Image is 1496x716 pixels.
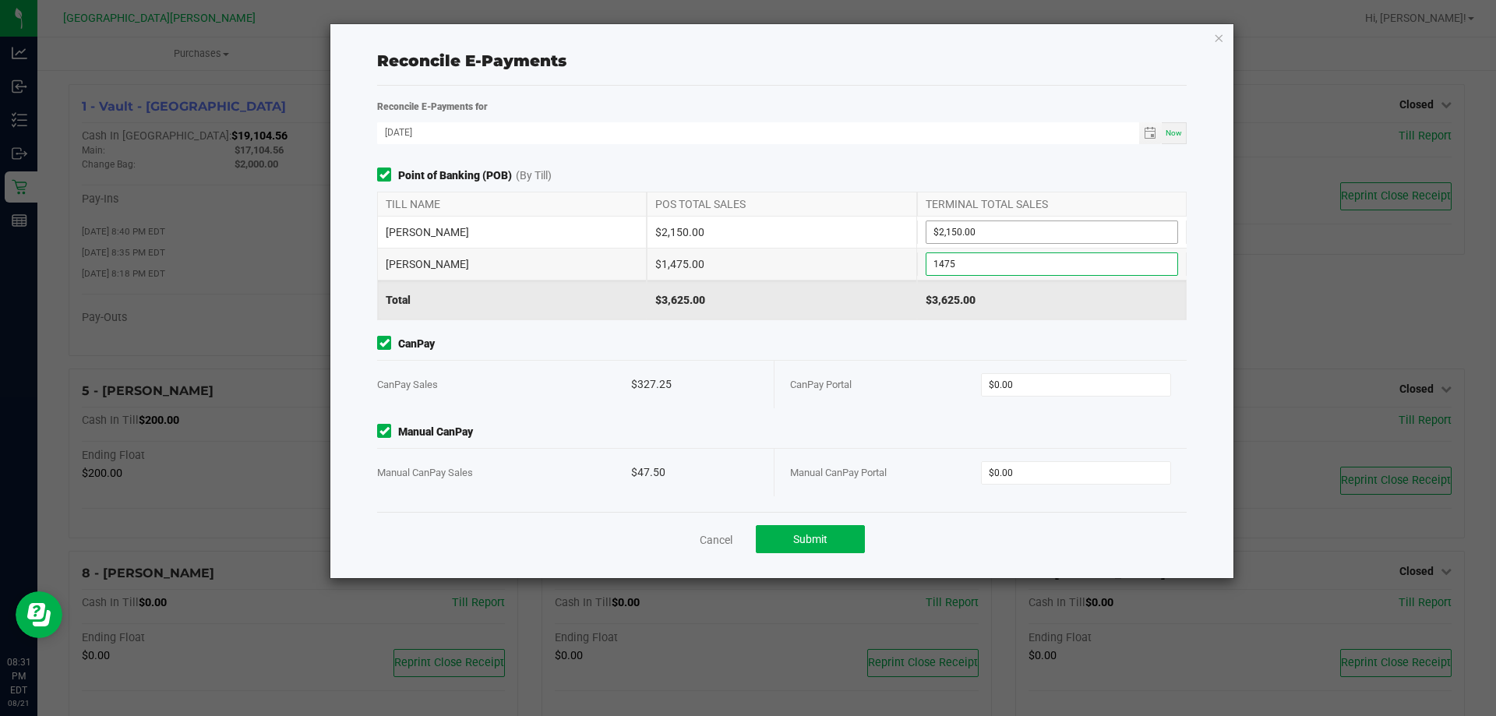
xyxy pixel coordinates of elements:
span: Now [1166,129,1182,137]
strong: Reconcile E-Payments for [377,101,488,112]
div: $1,475.00 [647,249,916,280]
div: [PERSON_NAME] [377,249,647,280]
div: POS TOTAL SALES [647,192,916,216]
form-toggle: Include in reconciliation [377,336,398,352]
div: $3,625.00 [647,280,916,319]
div: $2,150.00 [647,217,916,248]
input: Date [377,122,1139,142]
span: Manual CanPay Sales [377,467,473,478]
form-toggle: Include in reconciliation [377,424,398,440]
div: $47.50 [631,449,758,496]
div: [PERSON_NAME] [377,217,647,248]
form-toggle: Include in reconciliation [377,168,398,184]
div: $327.25 [631,361,758,408]
div: TERMINAL TOTAL SALES [917,192,1187,216]
span: Submit [793,533,827,545]
iframe: Resource center [16,591,62,638]
span: CanPay Portal [790,379,852,390]
span: Manual CanPay Portal [790,467,887,478]
strong: CanPay [398,336,435,352]
div: TILL NAME [377,192,647,216]
span: CanPay Sales [377,379,438,390]
div: $3,625.00 [917,280,1187,319]
span: (By Till) [516,168,552,184]
span: Toggle calendar [1139,122,1162,144]
strong: Manual CanPay [398,424,473,440]
div: Total [377,280,647,319]
a: Cancel [700,532,732,548]
div: Reconcile E-Payments [377,49,1187,72]
button: Submit [756,525,865,553]
strong: Point of Banking (POB) [398,168,512,184]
